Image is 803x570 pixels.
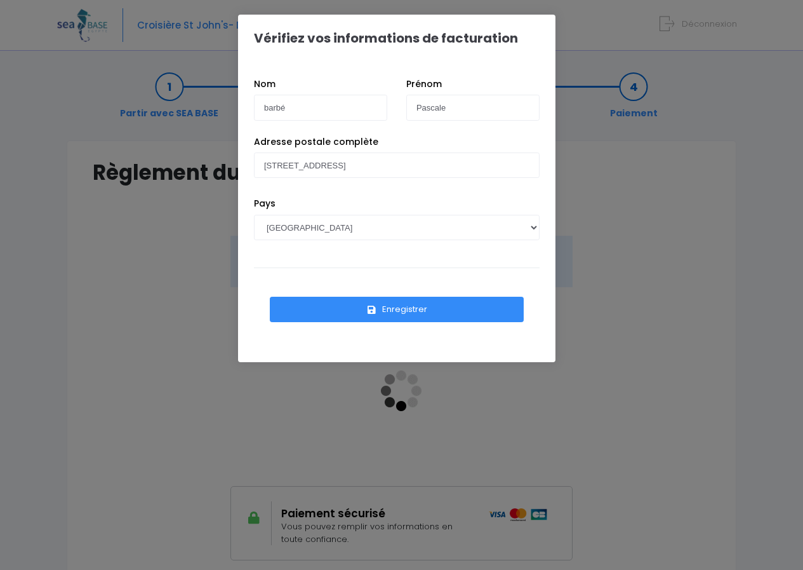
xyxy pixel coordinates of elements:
[254,78,275,91] label: Nom
[270,297,524,322] button: Enregistrer
[254,197,275,210] label: Pays
[254,135,378,149] label: Adresse postale complète
[406,78,442,91] label: Prénom
[254,31,518,46] h1: Vérifiez vos informations de facturation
